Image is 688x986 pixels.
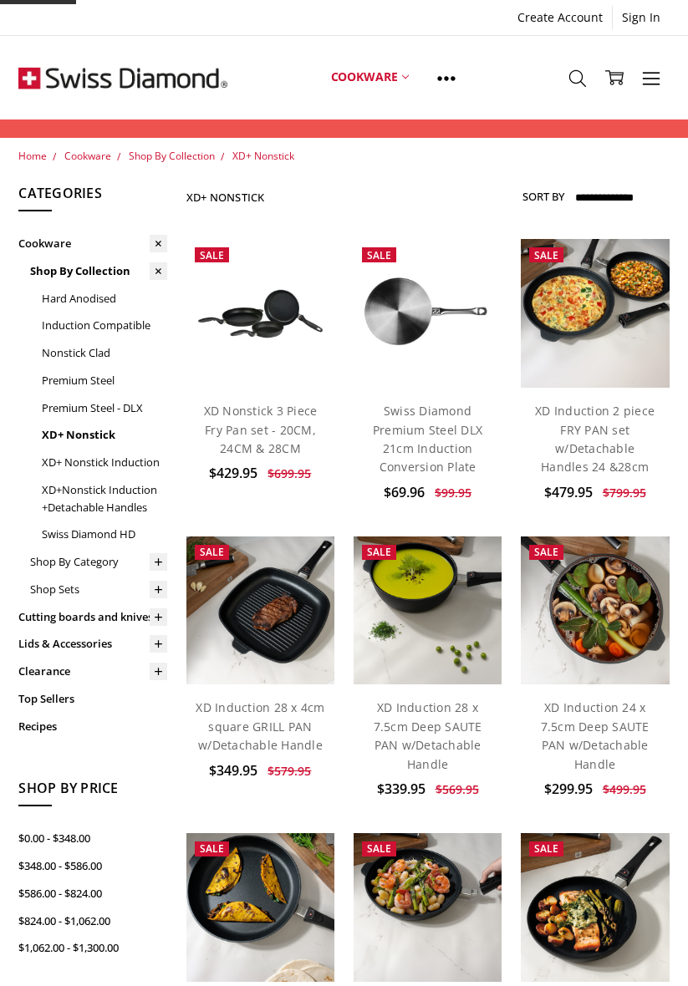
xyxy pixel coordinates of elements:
span: $699.95 [268,465,311,481]
a: Premium Steel - DLX [42,394,167,422]
a: Cookware [64,149,111,163]
span: Sale [367,248,391,262]
span: $499.95 [603,781,646,797]
img: XD Induction 28cm x 4cm FRY PAN w/Detachable Handle [354,833,502,982]
img: Free Shipping On Every Order [18,36,227,119]
a: XD Induction 28 x 7.5cm Deep SAUTE PAN w/Detachable Handle [374,699,482,771]
img: XD Induction 28 x 7.5cm Deep SAUTE PAN w/Detachable Handle [354,536,502,685]
a: Home [18,149,47,163]
span: $479.95 [544,483,593,501]
a: Shop By Category [30,548,167,576]
a: Swiss Diamond Premium Steel DLX 21cm Induction Conversion Plate [373,403,482,475]
span: Sale [534,841,558,856]
a: Cutting boards and knives [18,603,167,631]
a: $1,062.00 - $1,300.00 [18,934,167,962]
span: Sale [534,248,558,262]
h5: Shop By Price [18,778,167,806]
a: XD Nonstick 3 Piece Fry Pan set - 20CM, 24CM & 28CM [204,403,318,456]
a: Show All [423,40,470,115]
a: Nonstick Clad [42,339,167,367]
a: Top Sellers [18,685,167,713]
a: Cookware [317,40,424,114]
span: $299.95 [544,780,593,798]
a: Create Account [508,6,612,29]
span: Sale [200,545,224,559]
span: $579.95 [268,763,311,779]
span: $339.95 [377,780,426,798]
span: $569.95 [436,781,479,797]
a: Shop Sets [30,576,167,603]
img: XD Induction 24cm x 4cm FRY PAN w/Detachable Handle [521,833,670,982]
img: Swiss Diamond Premium Steel DLX 21cm Induction Conversion Plate [354,239,502,388]
span: $799.95 [603,485,646,501]
span: $349.95 [209,761,257,780]
span: $429.95 [209,464,257,482]
a: XD Induction 24 x 7.5cm Deep SAUTE PAN w/Detachable Handle [541,699,650,771]
h5: Categories [18,183,167,211]
a: $0.00 - $348.00 [18,825,167,852]
span: Sale [200,248,224,262]
a: XD+Nonstick Induction +Detachable Handles [42,476,167,521]
a: Cookware [18,230,167,257]
a: Shop By Collection [129,149,215,163]
span: Sale [367,545,391,559]
span: Sale [367,841,391,856]
a: Sign In [613,6,670,29]
a: Lids & Accessories [18,631,167,658]
img: XD Nonstick 3 Piece Fry Pan set - 20CM, 24CM & 28CM [186,277,335,351]
span: Sale [200,841,224,856]
img: XD Induction 24 x 7.5cm Deep SAUTE PAN w/Detachable Handle [521,536,670,685]
a: Induction Compatible [42,312,167,339]
a: Recipes [18,713,167,740]
span: Sale [534,545,558,559]
span: $69.96 [384,483,425,501]
img: XD Induction 2 piece FRY PAN set w/Detachable Handles 24 &28cm [521,239,670,388]
a: Shop By Collection [30,257,167,285]
a: XD+ Nonstick [232,149,294,163]
h1: XD+ Nonstick [186,191,265,204]
a: $586.00 - $824.00 [18,880,167,907]
a: XD+ Nonstick Induction [42,449,167,476]
a: $348.00 - $586.00 [18,852,167,880]
span: $99.95 [435,485,471,501]
a: Premium Steel [42,367,167,394]
a: Swiss Diamond HD [42,521,167,548]
a: XD Nonstick 3 Piece Fry Pan set - 20CM, 24CM & 28CM [186,239,335,388]
a: XD Induction 28 x 4cm square GRILL PAN w/Detachable Handle [196,699,324,753]
a: XD Induction 2 piece FRY PAN set w/Detachable Handles 24 &28cm [535,403,655,475]
label: Sort By [522,183,564,210]
a: Hard Anodised [42,285,167,313]
a: XD+ Nonstick [42,421,167,449]
a: $824.00 - $1,062.00 [18,907,167,935]
img: XD Induction 32cm x 4cm FRY PAN w/Detachable Handle [186,833,335,982]
a: Clearance [18,658,167,685]
img: XD Induction 28 x 4cm square GRILL PAN w/Detachable Handle [186,536,335,685]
